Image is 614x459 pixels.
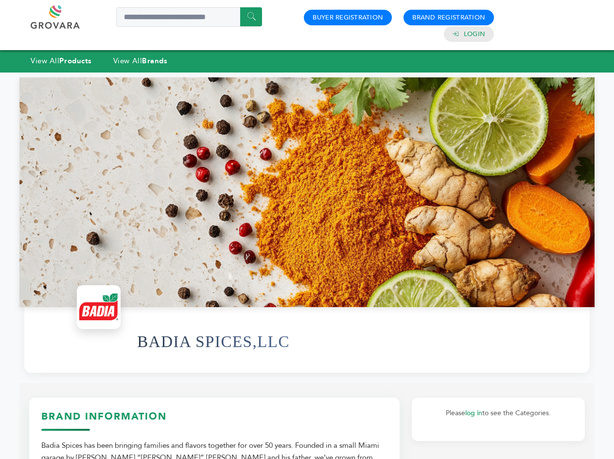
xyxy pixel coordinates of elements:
h3: Brand Information [41,410,387,431]
h1: BADIA SPICES,LLC [137,318,290,366]
a: Buyer Registration [313,13,383,22]
img: BADIA SPICES,LLC Logo [79,288,118,327]
strong: Brands [142,56,167,66]
a: View AllProducts [31,56,92,66]
input: Search a product or brand... [116,7,262,27]
a: View AllBrands [113,56,168,66]
p: Please to see the Categories. [421,407,575,419]
a: log in [465,408,482,418]
strong: Products [59,56,91,66]
a: Login [464,30,485,38]
a: Brand Registration [412,13,485,22]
